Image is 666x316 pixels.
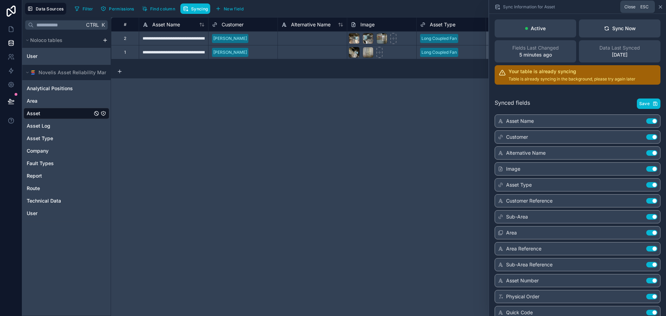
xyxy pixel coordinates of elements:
[519,51,552,58] p: 5 minutes ago
[579,19,660,37] button: Sync Now
[506,309,533,316] span: Quick Code
[506,213,528,220] span: Sub-Area
[604,25,636,32] div: Sync Now
[506,245,541,252] span: Area Reference
[85,20,100,29] span: Ctrl
[222,21,244,28] span: Customer
[213,49,247,55] div: [PERSON_NAME]
[509,76,635,82] p: Table is already syncing in the background, please try again later
[180,3,213,14] a: Syncing
[150,6,175,11] span: Find column
[98,3,139,14] a: Permissions
[109,6,134,11] span: Permissions
[506,134,528,140] span: Customer
[506,277,539,284] span: Asset Number
[506,229,517,236] span: Area
[421,49,457,55] div: Long Coupled Fan
[506,261,553,268] span: Sub-Area Reference
[637,99,660,109] button: Save
[512,44,559,51] span: Fields Last Changed
[495,99,530,109] span: Synced fields
[213,35,247,42] div: [PERSON_NAME]
[25,3,66,15] button: Data Sources
[506,181,532,188] span: Asset Type
[360,21,375,28] span: Image
[152,21,180,28] span: Asset Name
[98,3,136,14] button: Permissions
[117,22,134,27] div: #
[506,165,520,172] span: Image
[124,36,126,41] div: 2
[421,35,457,42] div: Long Coupled Fan
[191,6,208,11] span: Syncing
[180,3,210,14] button: Syncing
[36,6,64,11] span: Data Sources
[506,118,534,125] span: Asset Name
[139,3,178,14] button: Find column
[224,6,244,11] span: New field
[83,6,93,11] span: Filter
[506,293,539,300] span: Physical Order
[639,101,650,106] span: Save
[124,50,126,55] div: 1
[101,23,105,27] span: K
[531,25,546,32] p: Active
[503,4,555,10] span: Sync Information for Asset
[506,197,553,204] span: Customer Reference
[509,68,635,75] h2: Your table is already syncing
[639,4,650,10] span: Esc
[291,21,331,28] span: Alternative Name
[624,4,635,10] span: Close
[612,51,627,58] p: [DATE]
[213,3,246,14] button: New field
[430,21,455,28] span: Asset Type
[72,3,96,14] button: Filter
[599,44,640,51] span: Data Last Synced
[506,150,546,156] span: Alternative Name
